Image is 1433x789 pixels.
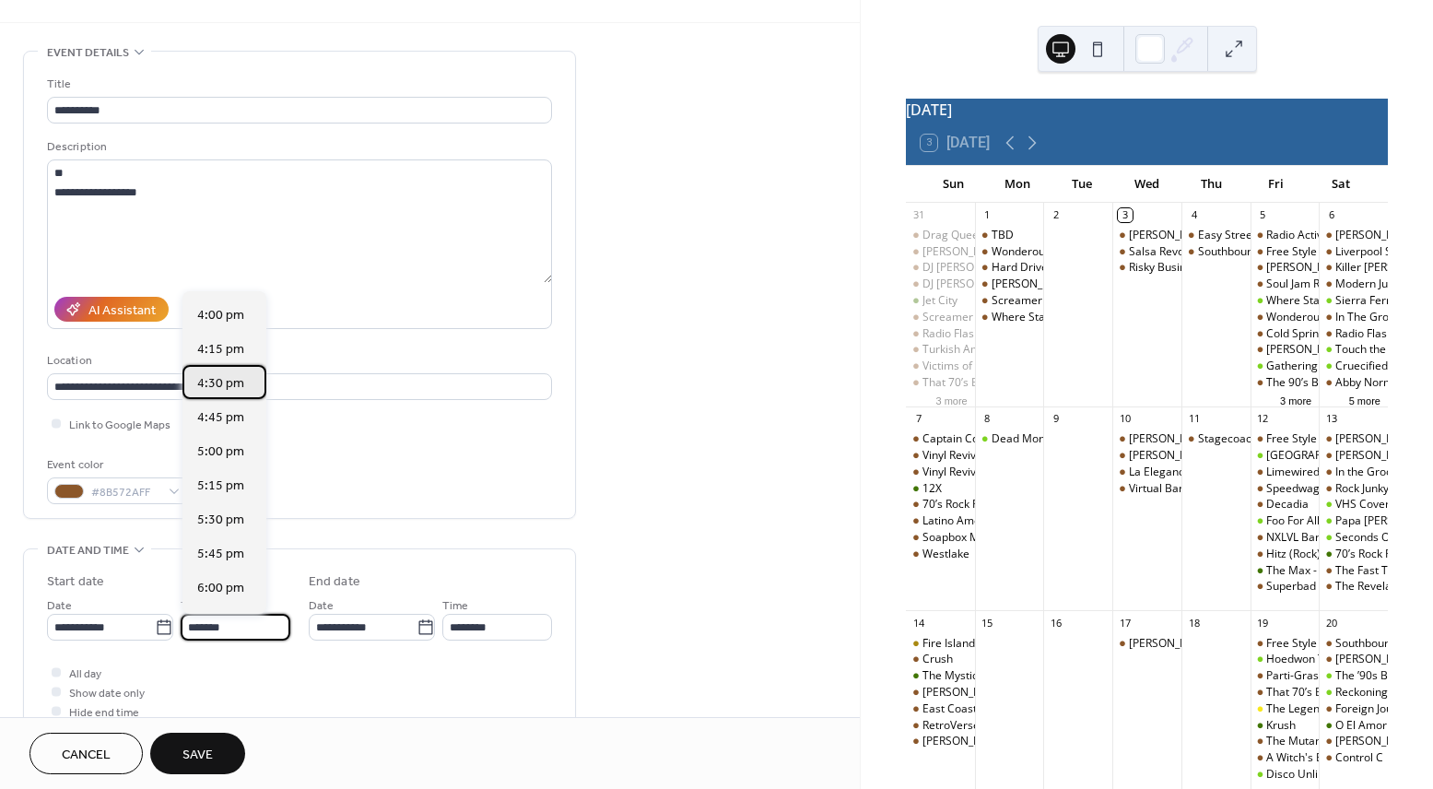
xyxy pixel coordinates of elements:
[1251,431,1320,447] div: Free Style Disco with DJ Jeff Nec
[922,636,1251,652] div: Fire Island Lighthouse 200th Anniversary Celebration/Just Sixties
[906,685,975,701] div: Bobby Nathan Band
[1319,718,1388,734] div: O El Amor
[1251,652,1320,667] div: Hoedwon Throwdown/Town & Country/Starting Over/Overhau;
[922,734,1009,749] div: [PERSON_NAME]
[1256,412,1270,426] div: 12
[975,244,1044,260] div: Wonderous Stories
[1335,342,1409,358] div: Touch the ’80s
[1251,701,1320,717] div: The Legendary Murphy's
[1181,244,1251,260] div: Southbound (Country)
[1335,547,1422,562] div: 70’s Rock Parade
[1319,293,1388,309] div: Sierra Ferrell Shoot For The Moon Tour
[906,465,975,480] div: Vinyl Revival
[906,326,975,342] div: Radio Flashback
[197,579,244,598] span: 6:00 pm
[197,340,244,359] span: 4:15 pm
[1319,431,1388,447] div: DJ Theo
[197,613,244,632] span: 6:15 pm
[1251,465,1320,480] div: Limewired
[906,293,975,309] div: Jet City
[1266,579,1316,595] div: Superbad
[1187,616,1201,630] div: 18
[1266,260,1427,276] div: [PERSON_NAME] & The Rippers
[1118,208,1132,222] div: 3
[1324,208,1338,222] div: 6
[1319,547,1388,562] div: 70’s Rock Parade
[1266,767,1347,783] div: Disco Unlimited
[1187,412,1201,426] div: 11
[1319,701,1388,717] div: Foreign Journey with A Laser Show
[1319,513,1388,529] div: Papa Roach & Rise Against: Rise of the Roach Tour
[1273,392,1319,407] button: 3 more
[922,718,980,734] div: RetroVerse
[47,75,548,94] div: Title
[1251,668,1320,684] div: Parti-Gras with Bret Michaels ans a Renowned Former Lead Guitarist – TBA
[1266,547,1321,562] div: Hitz (Rock)
[1198,244,1310,260] div: Southbound (Country)
[1319,481,1388,497] div: Rock Junky
[1251,228,1320,243] div: Radio Active
[1251,718,1320,734] div: Krush
[1335,326,1417,342] div: Radio Flashback
[29,733,143,774] button: Cancel
[197,477,244,496] span: 5:15 pm
[1266,685,1342,701] div: That 70’s Band
[1198,431,1309,447] div: Stagecoach )Country)
[911,616,925,630] div: 14
[1251,448,1320,464] div: East Coast
[69,416,170,435] span: Link to Google Maps
[1251,244,1320,260] div: Free Style Disco with DJ Jeff Nec
[1335,497,1419,512] div: VHS Cover Band
[309,596,334,616] span: Date
[1251,310,1320,325] div: Wonderous Stories
[54,297,169,322] button: AI Assistant
[197,545,244,564] span: 5:45 pm
[1309,166,1373,203] div: Sat
[47,572,104,592] div: Start date
[69,665,101,684] span: All day
[1335,718,1387,734] div: O El Amor
[1049,412,1063,426] div: 9
[197,442,244,462] span: 5:00 pm
[1266,293,1368,309] div: Where Stars Collide
[1342,392,1388,407] button: 5 more
[1266,448,1378,464] div: [GEOGRAPHIC_DATA]
[1319,448,1388,464] div: Joe Rock and the All Stars
[69,703,139,723] span: Hide end time
[906,260,975,276] div: DJ Tommy Bruno
[47,43,129,63] span: Event details
[1112,260,1181,276] div: Risky Business (Oldies)
[911,412,925,426] div: 7
[1335,481,1389,497] div: Rock Junky
[1251,579,1320,595] div: Superbad
[922,465,985,480] div: Vinyl Revival
[1319,375,1388,391] div: Abby Normal (Classic/Modern Rock)
[62,746,111,765] span: Cancel
[906,497,975,512] div: 70’s Rock Parade
[1251,293,1320,309] div: Where Stars Collide
[1266,228,1329,243] div: Radio Active
[1335,277,1412,292] div: Modern Justice
[1319,563,1388,579] div: The Fast Track Band (Classic Rock/Pop/Dance)
[1335,668,1407,684] div: The ’90s Band
[197,511,244,530] span: 5:30 pm
[1319,260,1388,276] div: Killer Joe & The Lido Soul Revue
[1180,166,1244,203] div: Thu
[985,166,1050,203] div: Mon
[992,310,1093,325] div: Where Stars Collide
[1266,465,1320,480] div: Limewired
[1251,636,1320,652] div: Free Style Disco with DJ Jeff Nec
[309,572,360,592] div: End date
[91,483,159,502] span: #8B572AFF
[975,277,1044,292] div: Joe Rock and the All Stars
[1187,208,1201,222] div: 4
[150,733,245,774] button: Save
[1251,342,1320,358] div: Elton John & Billy Joel Tribute
[1319,685,1388,701] div: Reckoning (Grateful Dead)
[1129,636,1245,652] div: [PERSON_NAME] Band
[1112,228,1181,243] div: Bob Damato
[906,342,975,358] div: Turkish American Night
[1319,342,1388,358] div: Touch the ’80s
[906,530,975,546] div: Soapbox Messiah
